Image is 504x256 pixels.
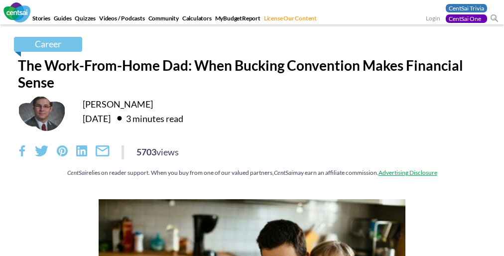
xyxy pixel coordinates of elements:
[446,4,487,12] a: CentSai Trivia
[446,14,487,23] a: CentSai One
[378,169,437,176] a: Advertising Disclosure
[147,14,180,25] a: Community
[83,113,111,124] time: [DATE]
[98,14,146,25] a: Videos / Podcasts
[181,14,213,25] a: Calculators
[83,99,153,110] a: [PERSON_NAME]
[14,37,82,52] a: Career
[67,169,86,176] em: CentSai
[426,14,440,24] a: Login
[18,168,486,177] div: relies on reader support. When you buy from one of our valued partners, may earn an affiliate com...
[136,145,179,158] div: 5703
[53,14,73,25] a: Guides
[74,14,97,25] a: Quizzes
[3,2,30,22] img: CentSai
[274,169,293,176] em: CentSai
[214,14,261,25] a: MyBudgetReport
[112,110,183,126] div: 3 minutes read
[31,14,51,25] a: Stories
[156,146,179,157] span: views
[263,14,318,25] a: License Our Content
[18,57,486,91] h1: The Work-From-Home Dad: When Bucking Convention Makes Financial Sense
